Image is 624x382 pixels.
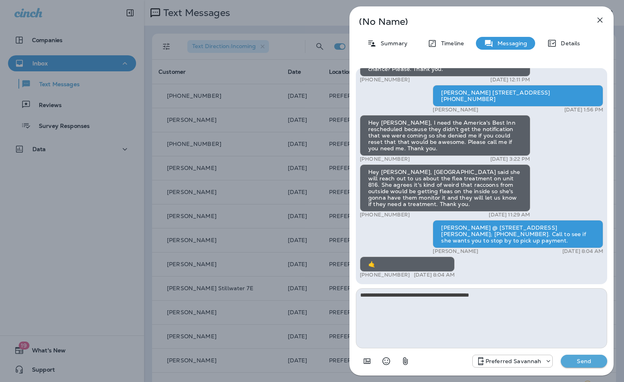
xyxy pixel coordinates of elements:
div: 🤙 [360,257,455,272]
p: Details [557,40,580,46]
div: Hey [PERSON_NAME], [GEOGRAPHIC_DATA] said she will reach out to us about the flea treatment on un... [360,164,530,212]
div: +1 (912) 461-3419 [473,356,553,366]
p: [PERSON_NAME] [433,248,478,255]
div: [PERSON_NAME] @ [STREET_ADDRESS][PERSON_NAME]; [PHONE_NUMBER]. Call to see if she wants you to st... [433,220,603,248]
p: [PERSON_NAME] [433,107,478,113]
button: Send [561,355,607,368]
p: Send [567,358,601,365]
p: Summary [377,40,407,46]
button: Add in a premade template [359,353,375,369]
p: Messaging [494,40,527,46]
p: [DATE] 11:29 AM [489,212,530,218]
p: (No Name) [359,18,578,25]
p: [DATE] 8:04 AM [414,272,455,278]
p: [DATE] 8:04 AM [562,248,603,255]
p: Timeline [437,40,464,46]
p: [PHONE_NUMBER] [360,272,410,278]
div: Hey [PERSON_NAME], I need the America's Best Inn rescheduled because they didn't get the notifica... [360,115,530,156]
p: [PHONE_NUMBER] [360,77,410,83]
p: [PHONE_NUMBER] [360,212,410,218]
p: [DATE] 3:22 PM [490,156,530,162]
div: [PERSON_NAME] [STREET_ADDRESS] [PHONE_NUMBER] [433,85,603,107]
button: Select an emoji [378,353,394,369]
p: Preferred Savannah [486,358,542,364]
p: [PHONE_NUMBER] [360,156,410,162]
p: [DATE] 1:56 PM [564,107,603,113]
p: [DATE] 12:11 PM [490,77,530,83]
